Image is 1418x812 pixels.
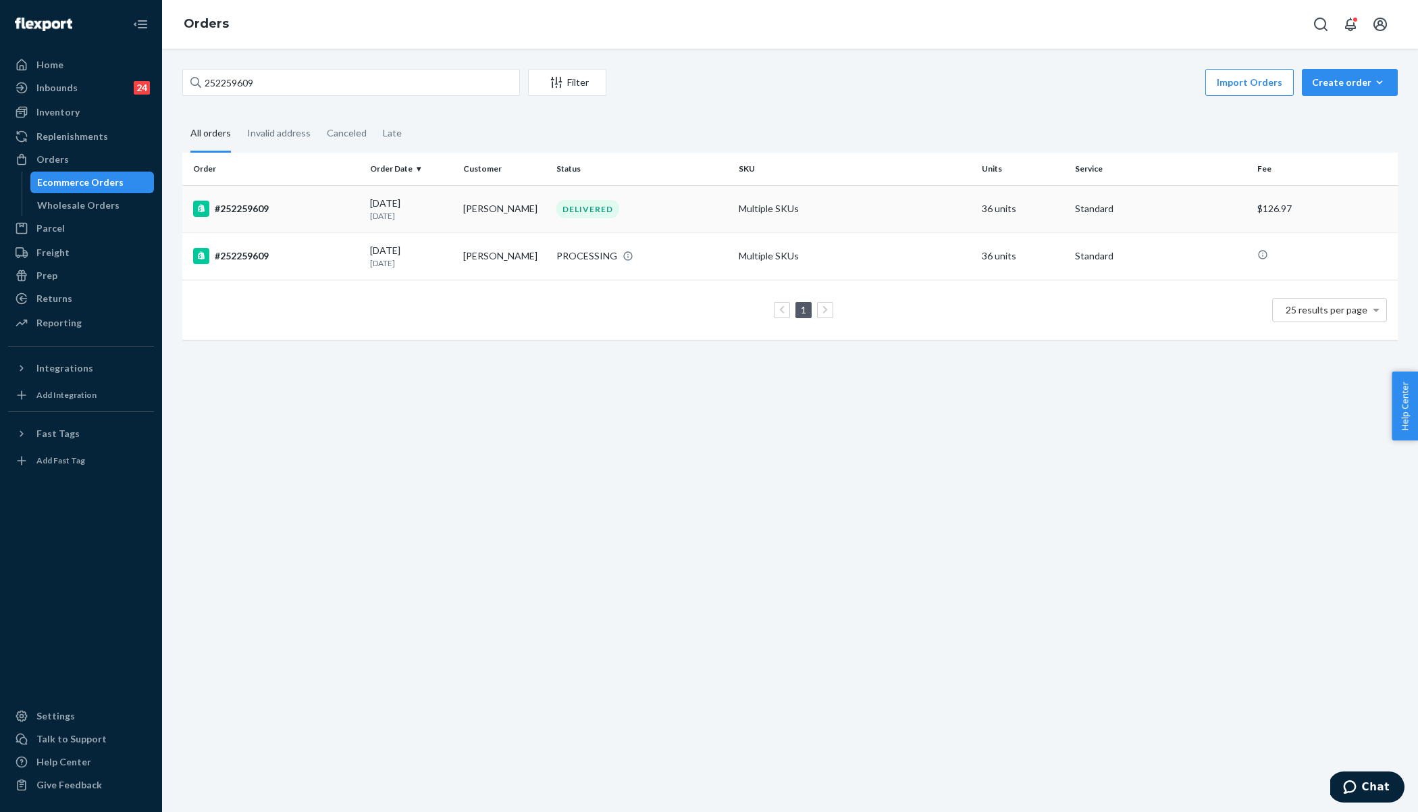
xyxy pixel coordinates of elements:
td: [PERSON_NAME] [458,185,551,232]
ol: breadcrumbs [173,5,240,44]
div: Inventory [36,105,80,119]
a: Inventory [8,101,154,123]
div: #252259609 [193,248,359,264]
td: $126.97 [1252,185,1398,232]
a: Orders [184,16,229,31]
div: Settings [36,709,75,723]
p: [DATE] [370,210,452,222]
button: Open account menu [1367,11,1394,38]
a: Page 1 is your current page [798,304,809,315]
div: DELIVERED [556,200,619,218]
div: [DATE] [370,244,452,269]
div: Returns [36,292,72,305]
button: Open notifications [1337,11,1364,38]
button: Help Center [1392,372,1418,440]
th: Service [1070,153,1252,185]
div: Talk to Support [36,732,107,746]
button: Fast Tags [8,423,154,445]
div: Replenishments [36,130,108,143]
td: [PERSON_NAME] [458,232,551,280]
a: Reporting [8,312,154,334]
img: Flexport logo [15,18,72,31]
a: Ecommerce Orders [30,172,155,193]
button: Close Navigation [127,11,154,38]
p: Standard [1075,202,1246,215]
div: Home [36,58,63,72]
div: Give Feedback [36,778,102,792]
div: Orders [36,153,69,166]
div: All orders [190,116,231,153]
div: Fast Tags [36,427,80,440]
button: Filter [528,69,606,96]
a: Wholesale Orders [30,195,155,216]
a: Add Fast Tag [8,450,154,472]
a: Add Integration [8,384,154,406]
input: Search orders [182,69,520,96]
p: Standard [1075,249,1246,263]
th: Order Date [365,153,458,185]
div: Ecommerce Orders [37,176,124,189]
div: Canceled [327,116,367,151]
div: 24 [134,81,150,95]
button: Give Feedback [8,774,154,796]
div: Parcel [36,222,65,235]
button: Import Orders [1205,69,1294,96]
th: SKU [733,153,976,185]
div: Add Integration [36,389,97,401]
div: Late [383,116,402,151]
th: Fee [1252,153,1398,185]
iframe: Opens a widget where you can chat to one of our agents [1330,771,1404,805]
div: Filter [529,76,606,89]
div: Customer [463,163,546,174]
div: [DATE] [370,197,452,222]
p: [DATE] [370,257,452,269]
div: Create order [1312,76,1388,89]
td: 36 units [976,232,1070,280]
div: Reporting [36,316,82,330]
div: Invalid address [247,116,311,151]
td: Multiple SKUs [733,232,976,280]
div: Inbounds [36,81,78,95]
a: Settings [8,705,154,727]
a: Freight [8,242,154,263]
th: Order [182,153,365,185]
a: Replenishments [8,126,154,147]
div: Help Center [36,755,91,769]
a: Returns [8,288,154,309]
a: Inbounds24 [8,77,154,99]
div: Freight [36,246,70,259]
div: #252259609 [193,201,359,217]
div: Prep [36,269,57,282]
a: Parcel [8,218,154,239]
div: Wholesale Orders [37,199,120,212]
a: Help Center [8,751,154,773]
button: Open Search Box [1307,11,1334,38]
div: PROCESSING [556,249,617,263]
td: 36 units [976,185,1070,232]
th: Units [976,153,1070,185]
button: Integrations [8,357,154,379]
button: Create order [1302,69,1398,96]
button: Talk to Support [8,728,154,750]
div: Add Fast Tag [36,455,85,466]
a: Home [8,54,154,76]
a: Prep [8,265,154,286]
span: 25 results per page [1286,304,1367,315]
th: Status [551,153,733,185]
a: Orders [8,149,154,170]
div: Integrations [36,361,93,375]
td: Multiple SKUs [733,185,976,232]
